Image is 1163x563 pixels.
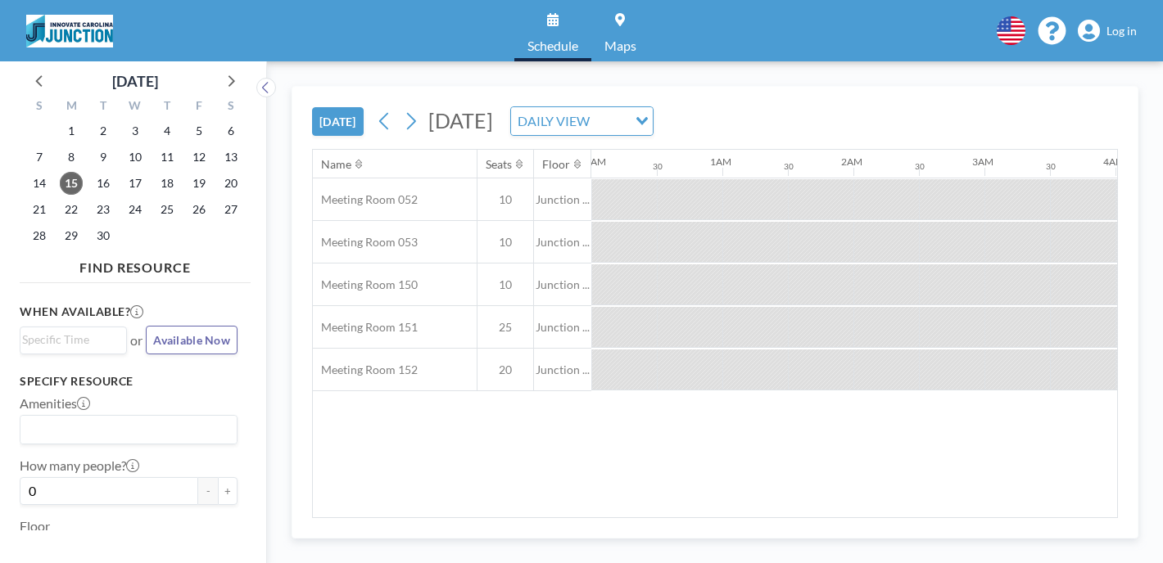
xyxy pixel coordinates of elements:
button: + [218,477,238,505]
span: Wednesday, September 10, 2025 [124,146,147,169]
span: Tuesday, September 9, 2025 [92,146,115,169]
span: Saturday, September 27, 2025 [219,198,242,221]
span: [DATE] [428,108,493,133]
span: Wednesday, September 24, 2025 [124,198,147,221]
label: How many people? [20,457,139,474]
span: Junction ... [534,235,591,250]
span: Saturday, September 6, 2025 [219,119,242,142]
span: Thursday, September 18, 2025 [156,172,179,195]
div: 4AM [1103,155,1125,168]
span: Saturday, September 13, 2025 [219,146,242,169]
div: S [215,97,247,118]
h4: FIND RESOURCE [20,253,251,276]
div: 30 [915,161,925,172]
span: Friday, September 12, 2025 [188,146,210,169]
div: Seats [486,157,512,172]
label: Amenities [20,395,90,412]
span: Meeting Room 151 [313,320,418,335]
div: 30 [784,161,794,172]
span: Tuesday, September 2, 2025 [92,119,115,142]
div: S [24,97,56,118]
input: Search for option [595,110,626,132]
span: Wednesday, September 3, 2025 [124,119,147,142]
span: Tuesday, September 23, 2025 [92,198,115,221]
span: Monday, September 8, 2025 [60,146,83,169]
span: Thursday, September 4, 2025 [156,119,179,142]
img: organization-logo [26,15,113,47]
div: 30 [1046,161,1056,172]
span: Tuesday, September 30, 2025 [92,224,115,247]
span: Log in [1106,24,1137,38]
div: 1AM [710,155,731,168]
div: Floor [542,157,570,172]
div: Search for option [511,107,653,135]
span: DAILY VIEW [514,110,593,132]
span: Maps [604,39,636,52]
div: Name [321,157,351,172]
span: Friday, September 26, 2025 [188,198,210,221]
div: Search for option [20,416,237,444]
span: Monday, September 15, 2025 [60,172,83,195]
div: F [183,97,215,118]
div: 30 [653,161,663,172]
span: Junction ... [534,363,591,377]
span: Sunday, September 7, 2025 [28,146,51,169]
div: Search for option [20,327,126,352]
span: Thursday, September 11, 2025 [156,146,179,169]
span: Meeting Room 052 [313,192,418,207]
span: Junction ... [534,320,591,335]
span: Thursday, September 25, 2025 [156,198,179,221]
label: Floor [20,518,50,534]
div: M [56,97,88,118]
input: Search for option [22,331,117,349]
span: Sunday, September 14, 2025 [28,172,51,195]
span: Friday, September 19, 2025 [188,172,210,195]
input: Search for option [22,419,228,440]
div: T [151,97,183,118]
span: 20 [477,363,533,377]
span: Meeting Room 152 [313,363,418,377]
div: [DATE] [112,70,158,92]
span: Monday, September 1, 2025 [60,119,83,142]
button: [DATE] [312,107,364,136]
span: Schedule [527,39,578,52]
span: 10 [477,235,533,250]
a: Log in [1078,20,1137,43]
span: 10 [477,192,533,207]
span: Friday, September 5, 2025 [188,119,210,142]
h3: Specify resource [20,374,238,389]
span: or [130,332,143,349]
span: Tuesday, September 16, 2025 [92,172,115,195]
span: Meeting Room 150 [313,277,418,292]
span: Wednesday, September 17, 2025 [124,172,147,195]
span: 25 [477,320,533,335]
span: Sunday, September 21, 2025 [28,198,51,221]
button: Available Now [146,326,238,354]
span: Available Now [153,333,230,347]
span: Junction ... [534,192,591,207]
div: 12AM [579,155,606,168]
button: - [198,477,218,505]
div: 2AM [841,155,862,168]
span: Saturday, September 20, 2025 [219,172,242,195]
div: W [120,97,152,118]
div: T [88,97,120,118]
div: 3AM [972,155,993,168]
span: Meeting Room 053 [313,235,418,250]
span: Sunday, September 28, 2025 [28,224,51,247]
span: 10 [477,277,533,292]
span: Junction ... [534,277,591,292]
span: Monday, September 22, 2025 [60,198,83,221]
span: Monday, September 29, 2025 [60,224,83,247]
